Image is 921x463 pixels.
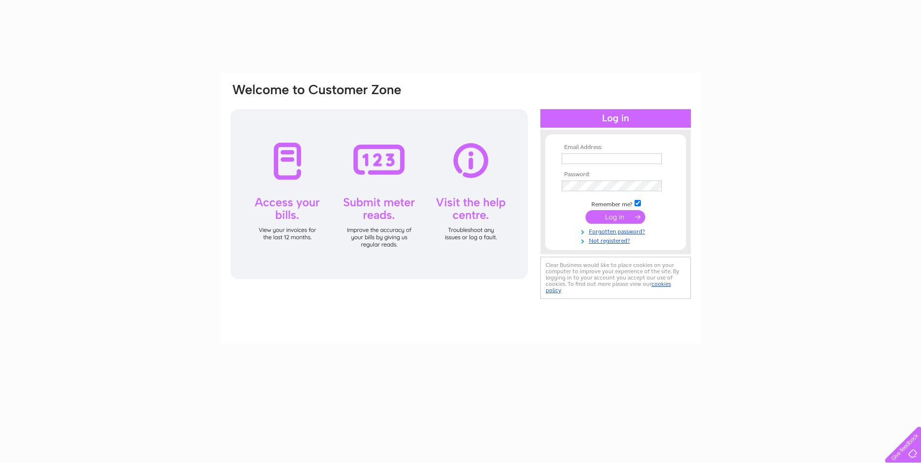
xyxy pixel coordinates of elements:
[562,226,672,235] a: Forgotten password?
[546,281,671,294] a: cookies policy
[559,198,672,208] td: Remember me?
[559,144,672,151] th: Email Address:
[562,235,672,245] a: Not registered?
[540,257,691,299] div: Clear Business would like to place cookies on your computer to improve your experience of the sit...
[559,171,672,178] th: Password:
[586,210,645,224] input: Submit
